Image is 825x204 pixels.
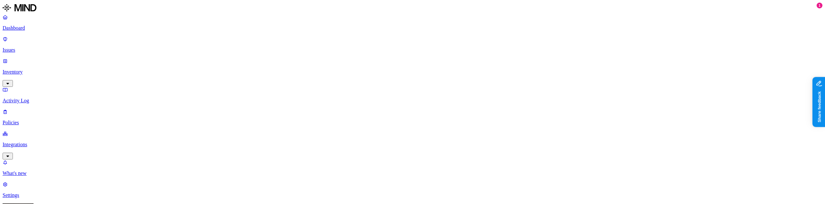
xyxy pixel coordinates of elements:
img: MIND [3,3,36,13]
p: Inventory [3,69,822,75]
p: Integrations [3,142,822,148]
p: Issues [3,47,822,53]
p: Policies [3,120,822,126]
p: Settings [3,192,822,198]
div: 1 [817,3,822,8]
p: What's new [3,170,822,176]
p: Dashboard [3,25,822,31]
p: Activity Log [3,98,822,104]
